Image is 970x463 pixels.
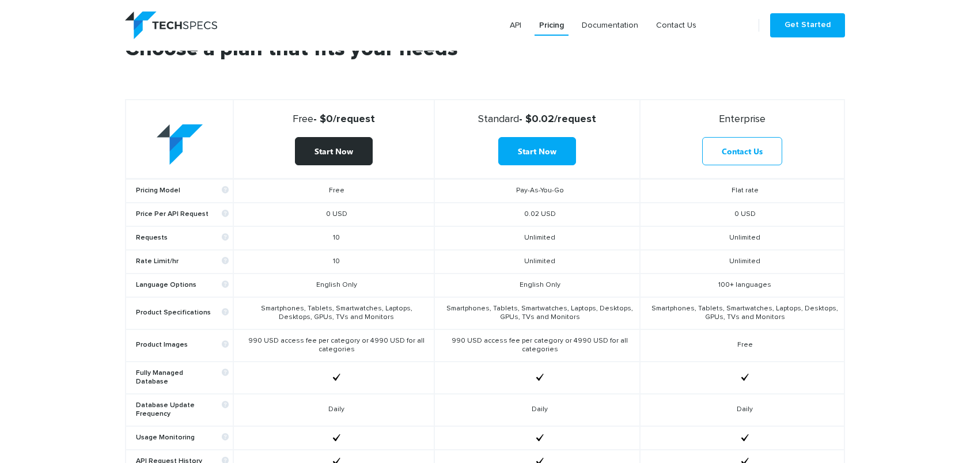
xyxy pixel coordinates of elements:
td: 0 USD [233,203,434,226]
td: 100+ languages [640,274,844,297]
td: Unlimited [640,250,844,274]
td: Free [640,329,844,362]
td: 0 USD [640,203,844,226]
b: Product Specifications [136,309,229,317]
b: Pricing Model [136,187,229,195]
a: Documentation [577,15,643,36]
b: Usage Monitoring [136,434,229,442]
a: Pricing [535,15,569,36]
td: Unlimited [640,226,844,250]
a: Start Now [295,137,373,165]
td: English Only [434,274,640,297]
img: logo [125,12,217,39]
strong: - $0/request [238,113,429,126]
td: 10 [233,226,434,250]
td: Daily [434,394,640,426]
td: Daily [640,394,844,426]
td: 10 [233,250,434,274]
b: Requests [136,234,229,242]
td: Pay-As-You-Go [434,179,640,203]
b: Product Images [136,341,229,350]
td: Free [233,179,434,203]
a: API [505,15,526,36]
b: Price Per API Request [136,210,229,219]
a: Contact Us [702,137,782,165]
a: Start Now [498,137,576,165]
td: Daily [233,394,434,426]
td: English Only [233,274,434,297]
td: Smartphones, Tablets, Smartwatches, Laptops, Desktops, GPUs, TVs and Monitors [640,297,844,329]
b: Rate Limit/hr [136,257,229,266]
td: Flat rate [640,179,844,203]
strong: - $0.02/request [439,113,635,126]
b: Database Update Frequency [136,401,229,419]
td: 990 USD access fee per category or 4990 USD for all categories [434,329,640,362]
h2: Choose a plan that fits your needs [125,39,845,99]
b: Language Options [136,281,229,290]
a: Contact Us [651,15,701,36]
span: Free [293,114,313,124]
b: Fully Managed Database [136,369,229,386]
td: 0.02 USD [434,203,640,226]
td: Unlimited [434,250,640,274]
td: Unlimited [434,226,640,250]
a: Get Started [770,13,845,37]
img: table-logo.png [157,124,203,165]
td: Smartphones, Tablets, Smartwatches, Laptops, Desktops, GPUs, TVs and Monitors [233,297,434,329]
td: Smartphones, Tablets, Smartwatches, Laptops, Desktops, GPUs, TVs and Monitors [434,297,640,329]
span: Standard [478,114,519,124]
td: 990 USD access fee per category or 4990 USD for all categories [233,329,434,362]
span: Enterprise [719,114,766,124]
